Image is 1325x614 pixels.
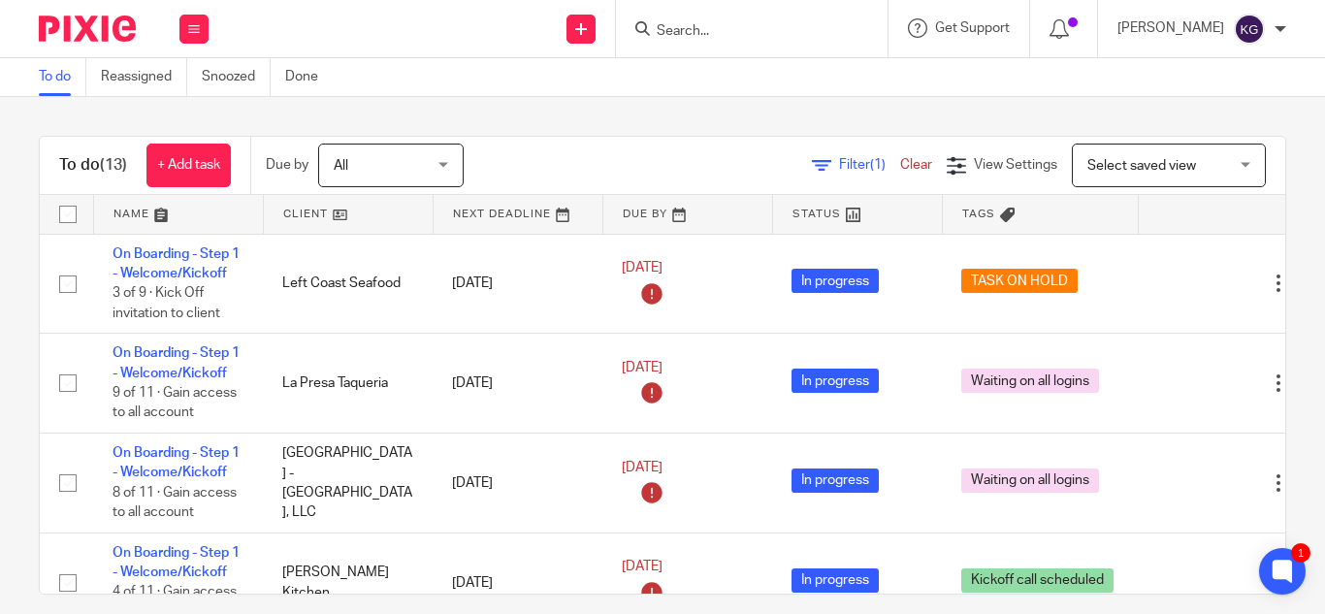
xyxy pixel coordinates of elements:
[1087,159,1196,173] span: Select saved view
[792,469,879,493] span: In progress
[202,58,271,96] a: Snoozed
[961,568,1114,593] span: Kickoff call scheduled
[839,158,900,172] span: Filter
[266,155,308,175] p: Due by
[285,58,333,96] a: Done
[113,546,240,579] a: On Boarding - Step 1 - Welcome/Kickoff
[792,568,879,593] span: In progress
[263,334,433,434] td: La Presa Taqueria
[1117,18,1224,38] p: [PERSON_NAME]
[900,158,932,172] a: Clear
[113,386,237,420] span: 9 of 11 · Gain access to all account
[792,269,879,293] span: In progress
[622,461,662,474] span: [DATE]
[113,346,240,379] a: On Boarding - Step 1 - Welcome/Kickoff
[113,446,240,479] a: On Boarding - Step 1 - Welcome/Kickoff
[622,261,662,275] span: [DATE]
[100,157,127,173] span: (13)
[961,469,1099,493] span: Waiting on all logins
[1234,14,1265,45] img: svg%3E
[263,234,433,334] td: Left Coast Seafood
[113,247,240,280] a: On Boarding - Step 1 - Welcome/Kickoff
[263,434,433,533] td: [GEOGRAPHIC_DATA] - [GEOGRAPHIC_DATA], LLC
[113,286,220,320] span: 3 of 9 · Kick Off invitation to client
[433,234,602,334] td: [DATE]
[961,369,1099,393] span: Waiting on all logins
[334,159,348,173] span: All
[433,434,602,533] td: [DATE]
[59,155,127,176] h1: To do
[101,58,187,96] a: Reassigned
[935,21,1010,35] span: Get Support
[146,144,231,187] a: + Add task
[961,269,1078,293] span: TASK ON HOLD
[1291,543,1310,563] div: 1
[792,369,879,393] span: In progress
[39,16,136,42] img: Pixie
[622,561,662,574] span: [DATE]
[962,209,995,219] span: Tags
[622,361,662,374] span: [DATE]
[113,486,237,520] span: 8 of 11 · Gain access to all account
[433,334,602,434] td: [DATE]
[655,23,829,41] input: Search
[870,158,886,172] span: (1)
[974,158,1057,172] span: View Settings
[39,58,86,96] a: To do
